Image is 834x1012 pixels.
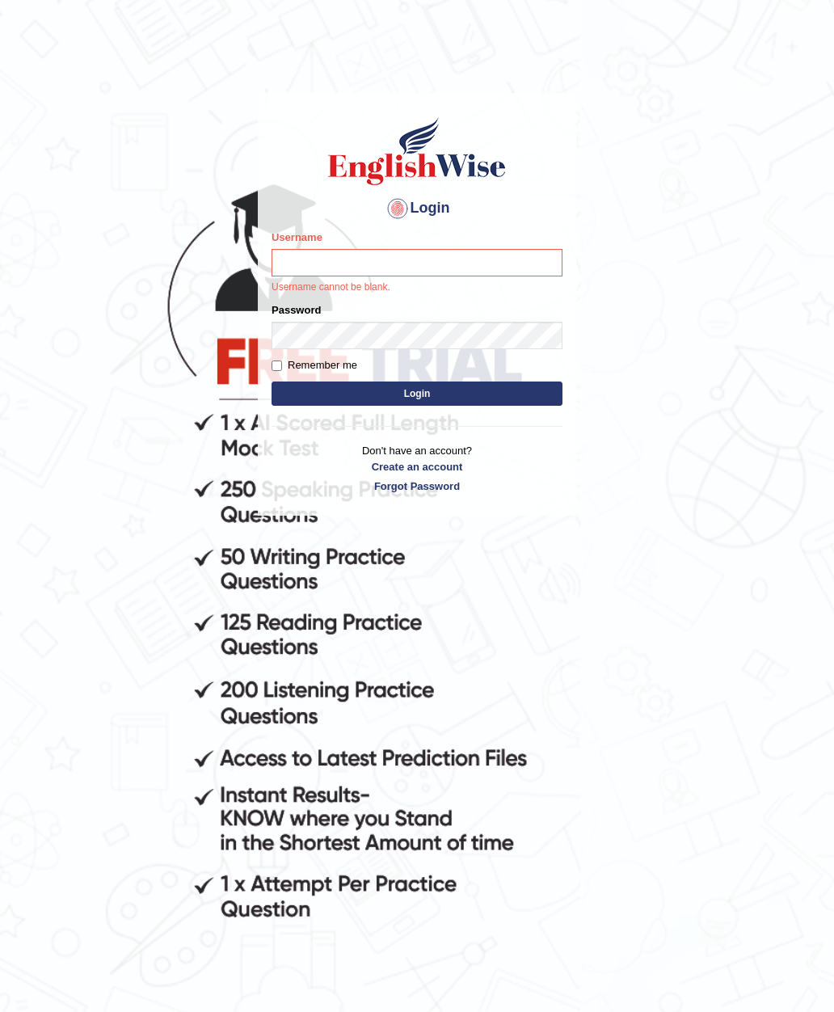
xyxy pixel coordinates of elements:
a: Create an account [272,459,562,474]
label: Password [272,302,321,318]
label: Username [272,230,322,245]
button: Login [272,382,562,406]
input: Remember me [272,361,282,371]
a: Forgot Password [272,479,562,494]
p: Don't have an account? [272,443,562,493]
label: Remember me [272,357,357,373]
p: Username cannot be blank. [272,280,562,295]
img: Logo of English Wise sign in for intelligent practice with AI [325,115,509,188]
h4: Login [272,196,562,221]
